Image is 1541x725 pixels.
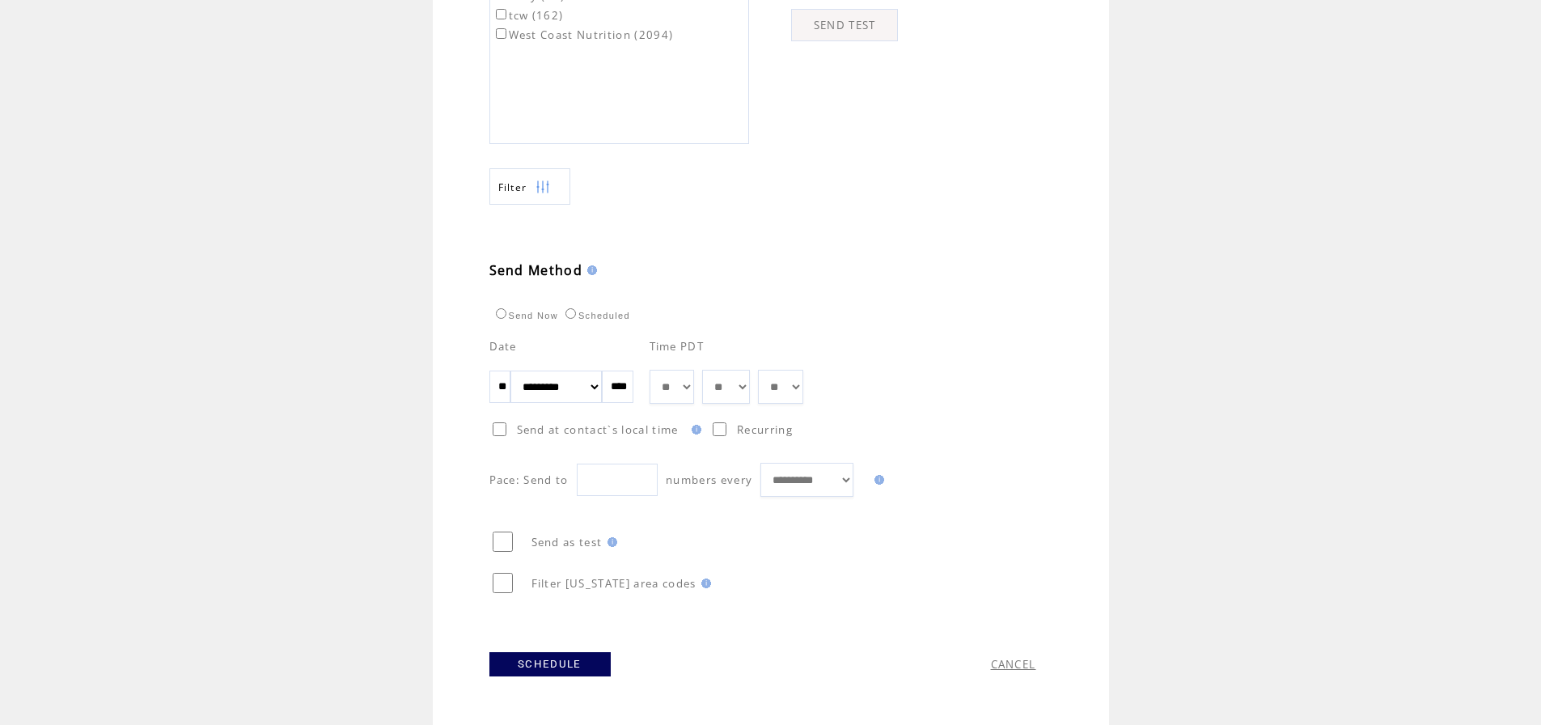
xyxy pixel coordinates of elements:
span: Send Method [489,261,583,279]
input: Scheduled [565,308,576,319]
span: Show filters [498,180,527,194]
span: Time PDT [650,339,705,354]
a: Filter [489,168,570,205]
img: filters.png [536,169,550,206]
img: help.gif [582,265,597,275]
span: Filter [US_STATE] area codes [531,576,696,591]
img: help.gif [870,475,884,485]
a: CANCEL [991,657,1036,672]
span: Send as test [531,535,603,549]
a: SCHEDULE [489,652,611,676]
img: help.gif [687,425,701,435]
span: numbers every [666,473,752,487]
span: Send at contact`s local time [517,422,679,437]
input: West Coast Nutrition (2094) [496,28,506,39]
a: SEND TEST [791,9,898,41]
img: help.gif [603,537,617,547]
span: Pace: Send to [489,473,569,487]
img: help.gif [696,579,711,588]
span: Date [489,339,517,354]
input: Send Now [496,308,506,319]
span: Recurring [737,422,793,437]
label: Scheduled [561,311,630,320]
label: Send Now [492,311,558,320]
input: tcw (162) [496,9,506,19]
label: West Coast Nutrition (2094) [493,28,674,42]
label: tcw (162) [493,8,564,23]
